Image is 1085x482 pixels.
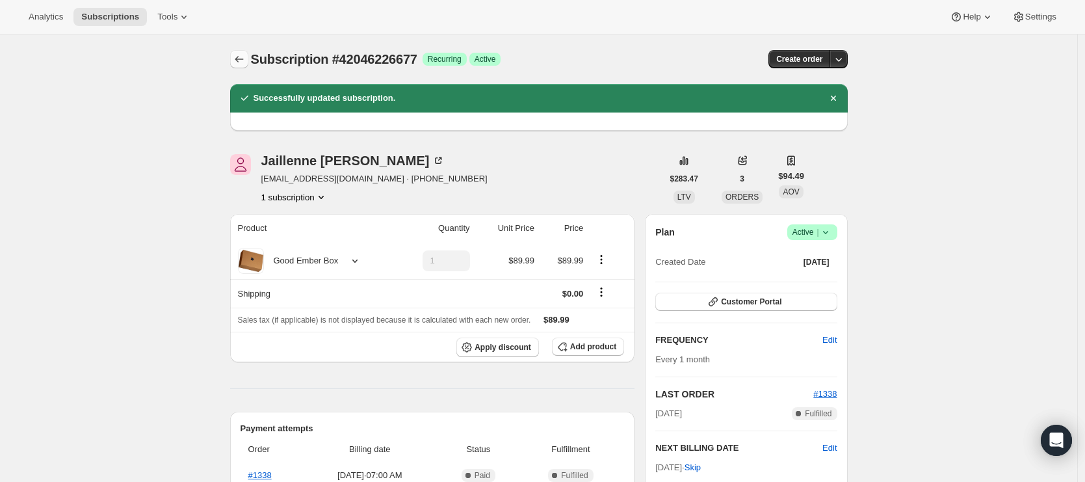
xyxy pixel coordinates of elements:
[241,422,625,435] h2: Payment attempts
[817,227,818,237] span: |
[685,461,701,474] span: Skip
[254,92,396,105] h2: Successfully updated subscription.
[251,52,417,66] span: Subscription #42046226677
[475,470,490,481] span: Paid
[393,214,474,243] th: Quantity
[655,407,682,420] span: [DATE]
[570,341,616,352] span: Add product
[822,334,837,347] span: Edit
[238,315,531,325] span: Sales tax (if applicable) is not displayed because it is calculated with each new order.
[475,54,496,64] span: Active
[813,388,837,401] button: #1338
[264,254,339,267] div: Good Ember Box
[230,154,251,175] span: Jaillenne Paley
[456,338,539,357] button: Apply discount
[157,12,177,22] span: Tools
[963,12,980,22] span: Help
[1004,8,1064,26] button: Settings
[230,50,248,68] button: Subscriptions
[655,256,705,269] span: Created Date
[508,256,534,265] span: $89.99
[29,12,63,22] span: Analytics
[230,214,393,243] th: Product
[538,214,587,243] th: Price
[81,12,139,22] span: Subscriptions
[805,408,831,419] span: Fulfilled
[1041,425,1072,456] div: Open Intercom Messenger
[677,457,709,478] button: Skip
[230,279,393,308] th: Shipping
[792,226,832,239] span: Active
[670,174,698,184] span: $283.47
[248,470,272,480] a: #1338
[824,89,843,107] button: Dismiss notification
[150,8,198,26] button: Tools
[474,214,538,243] th: Unit Price
[732,170,752,188] button: 3
[655,442,822,455] h2: NEXT BILLING DATE
[238,248,264,274] img: product img
[439,443,517,456] span: Status
[73,8,147,26] button: Subscriptions
[543,315,569,325] span: $89.99
[525,443,616,456] span: Fulfillment
[552,338,624,356] button: Add product
[562,289,584,299] span: $0.00
[655,334,822,347] h2: FREQUENCY
[776,54,822,64] span: Create order
[261,172,488,185] span: [EMAIL_ADDRESS][DOMAIN_NAME] · [PHONE_NUMBER]
[796,253,837,271] button: [DATE]
[428,54,462,64] span: Recurring
[726,193,759,202] span: ORDERS
[308,469,432,482] span: [DATE] · 07:00 AM
[655,388,813,401] h2: LAST ORDER
[261,154,445,167] div: Jaillenne [PERSON_NAME]
[241,435,304,464] th: Order
[822,442,837,455] button: Edit
[662,170,706,188] button: $283.47
[475,342,531,353] span: Apply discount
[655,355,710,364] span: Every 1 month
[740,174,744,184] span: 3
[778,170,804,183] span: $94.49
[768,50,830,68] button: Create order
[721,297,781,307] span: Customer Portal
[655,293,837,311] button: Customer Portal
[942,8,1001,26] button: Help
[813,389,837,399] a: #1338
[561,470,588,481] span: Fulfilled
[815,330,844,351] button: Edit
[261,191,328,204] button: Product actions
[677,193,691,202] span: LTV
[21,8,71,26] button: Analytics
[308,443,432,456] span: Billing date
[591,252,612,267] button: Product actions
[655,226,675,239] h2: Plan
[1025,12,1056,22] span: Settings
[804,257,830,267] span: [DATE]
[558,256,584,265] span: $89.99
[783,187,799,196] span: AOV
[655,462,701,472] span: [DATE] ·
[591,285,612,299] button: Shipping actions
